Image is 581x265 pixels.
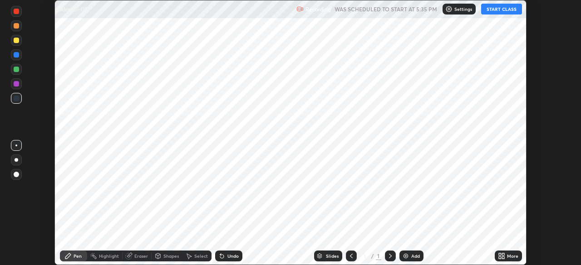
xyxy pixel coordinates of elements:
div: / [371,253,374,259]
p: Settings [454,7,472,11]
div: 1 [360,253,369,259]
div: Add [411,254,420,258]
div: Eraser [134,254,148,258]
p: Recording [305,6,331,13]
div: 1 [376,252,381,260]
img: recording.375f2c34.svg [296,5,304,13]
div: More [507,254,518,258]
div: Slides [326,254,339,258]
div: Select [194,254,208,258]
img: class-settings-icons [445,5,453,13]
div: Highlight [99,254,119,258]
h5: WAS SCHEDULED TO START AT 5:35 PM [335,5,437,13]
div: Undo [227,254,239,258]
button: START CLASS [481,4,522,14]
p: Alcohol-09 [60,5,88,13]
img: add-slide-button [402,252,409,260]
div: Shapes [163,254,179,258]
div: Pen [74,254,82,258]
